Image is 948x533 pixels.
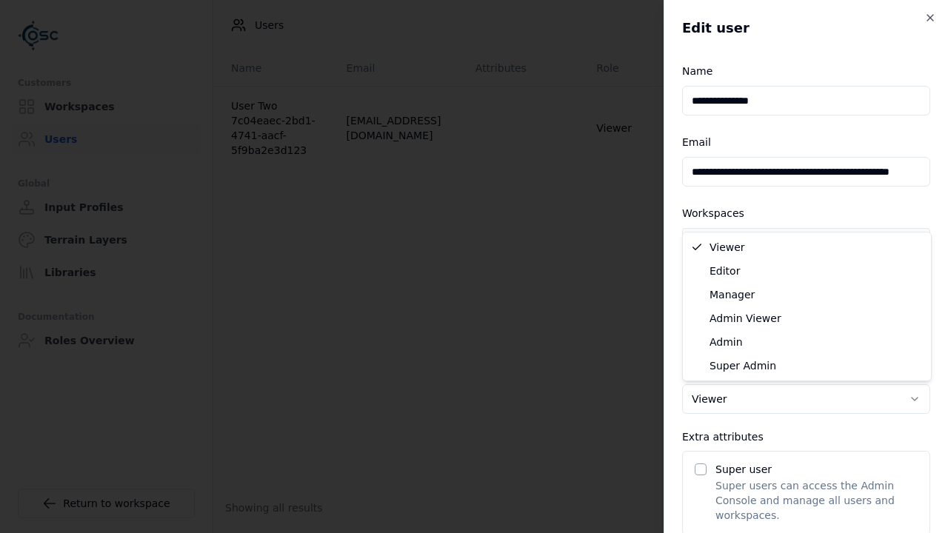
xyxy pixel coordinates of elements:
span: Manager [710,287,755,302]
span: Viewer [710,240,745,255]
span: Super Admin [710,358,776,373]
span: Editor [710,264,740,278]
span: Admin [710,335,743,349]
span: Admin Viewer [710,311,781,326]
